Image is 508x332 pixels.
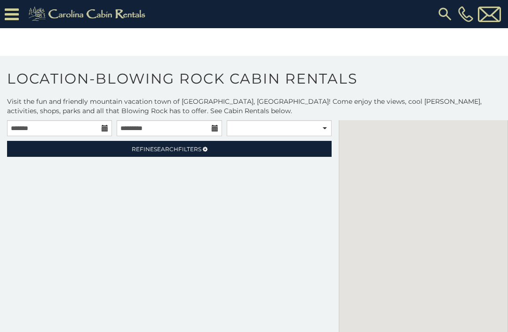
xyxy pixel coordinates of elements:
img: search-regular.svg [437,6,453,23]
a: [PHONE_NUMBER] [456,6,476,22]
span: Refine Filters [132,146,201,153]
a: RefineSearchFilters [7,141,332,157]
img: Khaki-logo.png [24,5,153,23]
span: Search [154,146,178,153]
